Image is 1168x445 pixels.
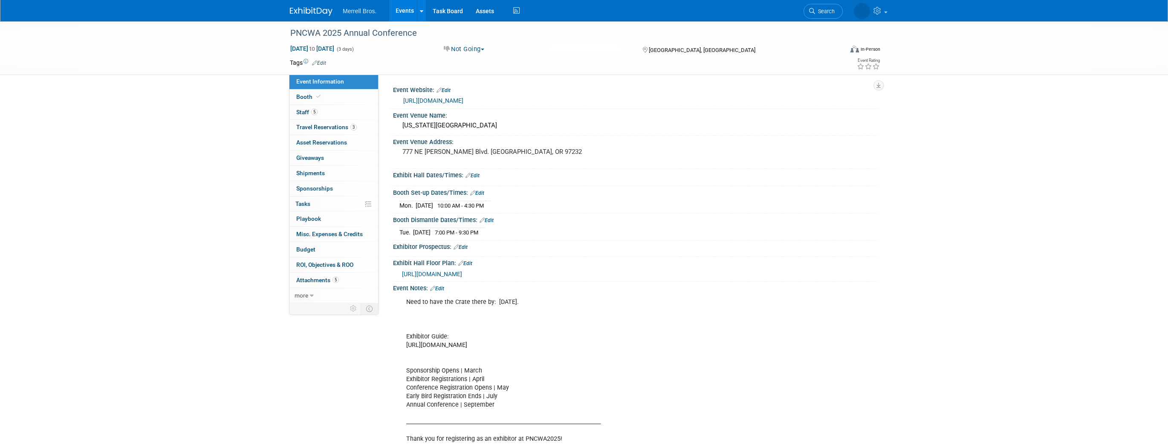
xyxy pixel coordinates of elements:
[649,47,755,53] span: [GEOGRAPHIC_DATA], [GEOGRAPHIC_DATA]
[289,150,378,165] a: Giveaways
[289,135,378,150] a: Asset Reservations
[296,231,363,237] span: Misc. Expenses & Credits
[804,4,843,19] a: Search
[393,84,878,95] div: Event Website:
[332,277,339,283] span: 5
[336,46,354,52] span: (3 days)
[402,271,462,277] a: [URL][DOMAIN_NAME]
[312,60,326,66] a: Edit
[350,124,357,130] span: 3
[296,185,333,192] span: Sponsorships
[393,169,878,180] div: Exhibit Hall Dates/Times:
[437,202,484,209] span: 10:00 AM - 4:30 PM
[454,244,468,250] a: Edit
[416,201,433,210] td: [DATE]
[287,26,830,41] div: PNCWA 2025 Annual Conference
[296,124,357,130] span: Travel Reservations
[399,119,872,132] div: [US_STATE][GEOGRAPHIC_DATA]
[441,45,488,54] button: Not Going
[470,190,484,196] a: Edit
[815,8,835,14] span: Search
[413,228,431,237] td: [DATE]
[296,109,318,116] span: Staff
[311,109,318,115] span: 5
[437,87,451,93] a: Edit
[316,94,321,99] i: Booth reservation complete
[290,58,326,67] td: Tags
[393,240,878,251] div: Exhibitor Prospectus:
[393,257,878,268] div: Exhibit Hall Floor Plan:
[308,45,316,52] span: to
[403,97,463,104] a: [URL][DOMAIN_NAME]
[289,211,378,226] a: Playbook
[289,166,378,181] a: Shipments
[399,201,416,210] td: Mon.
[290,7,332,16] img: ExhibitDay
[296,215,321,222] span: Playbook
[290,45,335,52] span: [DATE] [DATE]
[289,120,378,135] a: Travel Reservations3
[393,214,878,225] div: Booth Dismantle Dates/Times:
[289,105,378,120] a: Staff5
[435,229,478,236] span: 7:00 PM - 9:30 PM
[458,260,472,266] a: Edit
[295,292,308,299] span: more
[289,181,378,196] a: Sponsorships
[289,288,378,303] a: more
[465,173,480,179] a: Edit
[289,227,378,242] a: Misc. Expenses & Credits
[296,170,325,176] span: Shipments
[295,200,310,207] span: Tasks
[792,44,880,57] div: Event Format
[296,78,344,85] span: Event Information
[296,154,324,161] span: Giveaways
[393,282,878,293] div: Event Notes:
[296,261,353,268] span: ROI, Objectives & ROO
[289,90,378,104] a: Booth
[289,257,378,272] a: ROI, Objectives & ROO
[289,74,378,89] a: Event Information
[289,196,378,211] a: Tasks
[860,46,880,52] div: In-Person
[854,3,870,19] img: Brian Hertzog
[857,58,880,63] div: Event Rating
[393,136,878,146] div: Event Venue Address:
[296,277,339,283] span: Attachments
[296,246,315,253] span: Budget
[296,139,347,146] span: Asset Reservations
[343,8,376,14] span: Merrell Bros.
[289,242,378,257] a: Budget
[346,303,361,314] td: Personalize Event Tab Strip
[289,273,378,288] a: Attachments5
[430,286,444,292] a: Edit
[393,186,878,197] div: Booth Set-up Dates/Times:
[393,109,878,120] div: Event Venue Name:
[296,93,322,100] span: Booth
[361,303,379,314] td: Toggle Event Tabs
[402,148,586,156] pre: 777 NE [PERSON_NAME] Blvd. [GEOGRAPHIC_DATA], OR 97232
[480,217,494,223] a: Edit
[850,46,859,52] img: Format-Inperson.png
[399,228,413,237] td: Tue.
